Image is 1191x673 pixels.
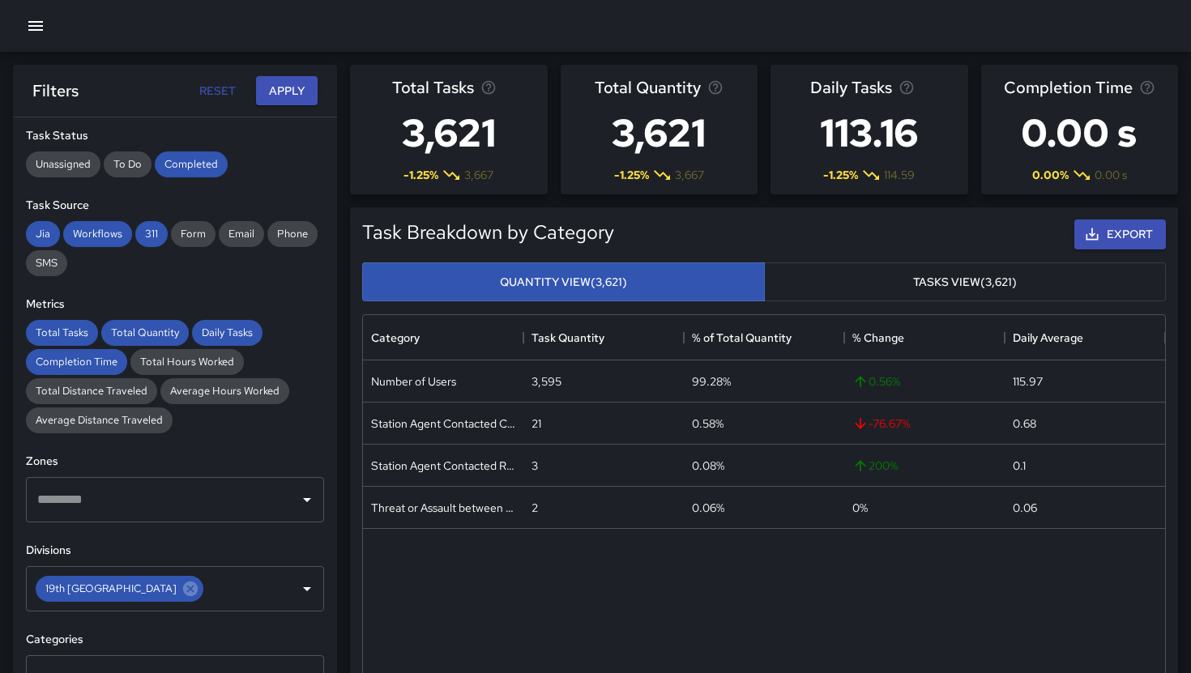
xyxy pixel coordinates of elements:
h6: Divisions [26,542,324,560]
span: Completion Time [1004,75,1133,100]
span: Email [219,227,264,241]
span: 0 % [852,500,868,516]
span: -1.25 % [614,167,649,183]
h6: Categories [26,631,324,649]
span: Total Tasks [26,326,98,339]
span: Form [171,227,216,241]
span: 311 [135,227,168,241]
div: Category [363,315,523,360]
span: 3,667 [464,167,493,183]
button: Open [296,577,318,600]
div: 3 [531,458,538,474]
div: 0.06 [1013,500,1037,516]
div: 0.08% [692,458,724,474]
svg: Total number of tasks in the selected period, compared to the previous period. [480,79,497,96]
div: % of Total Quantity [684,315,844,360]
span: Completion Time [26,355,127,368]
span: Jia [26,227,60,241]
div: Total Quantity [101,320,189,346]
div: To Do [104,151,152,177]
h6: Zones [26,453,324,471]
span: 0.00 % [1032,167,1069,183]
span: Total Distance Traveled [26,384,157,398]
div: 3,595 [531,373,561,390]
button: Apply [256,76,318,106]
span: SMS [26,256,67,270]
div: Form [171,221,216,247]
div: % of Total Quantity [692,315,792,360]
span: -1.25 % [823,167,858,183]
svg: Total task quantity in the selected period, compared to the previous period. [707,79,724,96]
button: Reset [191,76,243,106]
span: 0.56 % [852,373,900,390]
h6: Filters [32,78,79,104]
span: Total Quantity [101,326,189,339]
div: Number of Users [371,373,456,390]
div: Completed [155,151,228,177]
span: 19th [GEOGRAPHIC_DATA] [36,579,186,598]
div: Average Distance Traveled [26,407,173,433]
span: Daily Tasks [810,75,892,100]
h3: 113.16 [810,100,928,165]
span: Average Hours Worked [160,384,289,398]
div: Workflows [63,221,132,247]
span: 3,667 [675,167,704,183]
div: Station Agent Contacted Restocking Supplies Request [371,458,515,474]
div: Station Agent Contacted Cleanliness Issue Reported [371,415,515,432]
div: 311 [135,221,168,247]
div: Daily Tasks [192,320,263,346]
span: Completed [155,157,228,171]
button: Open [296,488,318,511]
div: 0.1 [1013,458,1026,474]
div: Total Tasks [26,320,98,346]
svg: Average time taken to complete tasks in the selected period, compared to the previous period. [1139,79,1155,96]
span: 0.00 s [1095,167,1127,183]
div: Completion Time [26,349,127,375]
span: Average Distance Traveled [26,413,173,427]
div: % Change [844,315,1005,360]
div: Threat or Assault between Patron and Patron - BART PD Contacted [371,500,515,516]
div: Total Distance Traveled [26,378,157,404]
div: 0.58% [692,415,724,432]
div: Daily Average [1013,315,1083,360]
h3: 3,621 [595,100,724,165]
span: -76.67 % [852,415,910,432]
div: Unassigned [26,151,100,177]
span: Daily Tasks [192,326,263,339]
div: 0.68 [1013,415,1036,432]
span: Phone [267,227,318,241]
div: 0.06% [692,500,724,516]
div: Average Hours Worked [160,378,289,404]
h6: Metrics [26,296,324,313]
button: Quantity View(3,621) [362,262,765,302]
div: SMS [26,250,67,276]
span: Total Hours Worked [130,355,244,368]
span: Total Tasks [392,75,474,100]
span: 200 % [852,458,898,474]
span: Unassigned [26,157,100,171]
div: 19th [GEOGRAPHIC_DATA] [36,576,203,602]
div: Task Quantity [523,315,684,360]
span: To Do [104,157,152,171]
div: Daily Average [1005,315,1165,360]
div: % Change [852,315,904,360]
span: 114.59 [884,167,915,183]
span: -1.25 % [403,167,438,183]
div: 2 [531,500,538,516]
h3: 3,621 [392,100,506,165]
div: 21 [531,415,541,432]
div: 115.97 [1013,373,1043,390]
svg: Average number of tasks per day in the selected period, compared to the previous period. [899,79,915,96]
div: Phone [267,221,318,247]
button: Export [1074,219,1166,249]
h3: 0.00 s [1004,100,1155,165]
div: Email [219,221,264,247]
h6: Task Status [26,127,324,145]
h5: Task Breakdown by Category [362,219,614,245]
div: 99.28% [692,373,731,390]
h6: Task Source [26,197,324,215]
div: Jia [26,221,60,247]
button: Tasks View(3,621) [764,262,1167,302]
div: Task Quantity [531,315,604,360]
span: Total Quantity [595,75,701,100]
